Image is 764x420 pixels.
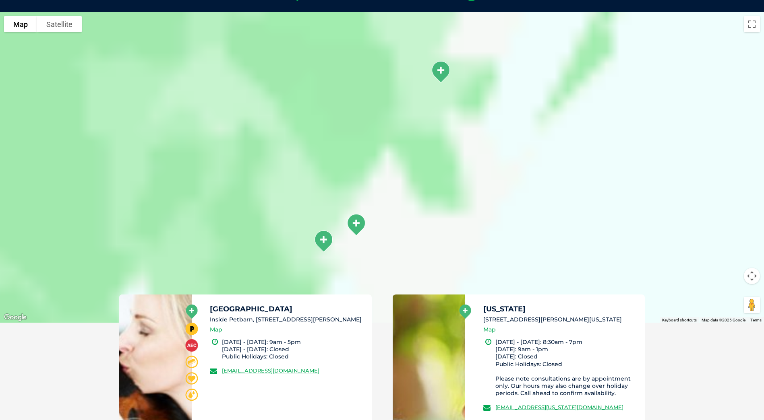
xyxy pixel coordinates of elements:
a: [EMAIL_ADDRESS][US_STATE][DOMAIN_NAME] [495,404,623,410]
button: Drag Pegman onto the map to open Street View [744,297,760,313]
button: Toggle fullscreen view [744,16,760,32]
button: Search [748,37,756,45]
div: Wyong [427,58,454,86]
a: [EMAIL_ADDRESS][DOMAIN_NAME] [222,367,319,374]
a: Map [210,325,222,334]
button: Show street map [4,16,37,32]
li: Inside Petbarn, [STREET_ADDRESS][PERSON_NAME] [210,315,364,324]
div: West Gosford [310,227,337,255]
span: Map data ©2025 Google [702,318,745,322]
h5: [US_STATE] [483,305,638,313]
button: Map camera controls [744,268,760,284]
button: Show satellite imagery [37,16,82,32]
li: [DATE] - [DATE]: 8:30am - 7pm [DATE]: 9am - 1pm [DATE]: Closed Public Holidays: Closed Please not... [495,338,638,397]
div: Wyoming [343,210,369,239]
a: Terms [750,318,762,322]
button: Keyboard shortcuts [662,317,697,323]
img: Google [2,312,29,323]
li: [STREET_ADDRESS][PERSON_NAME][US_STATE] [483,315,638,324]
li: [DATE] - [DATE]: 9am - 5pm [DATE] - [DATE]: Closed Public Holidays: Closed [222,338,364,360]
h5: [GEOGRAPHIC_DATA] [210,305,364,313]
a: Map [483,325,496,334]
a: Open this area in Google Maps (opens a new window) [2,312,29,323]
